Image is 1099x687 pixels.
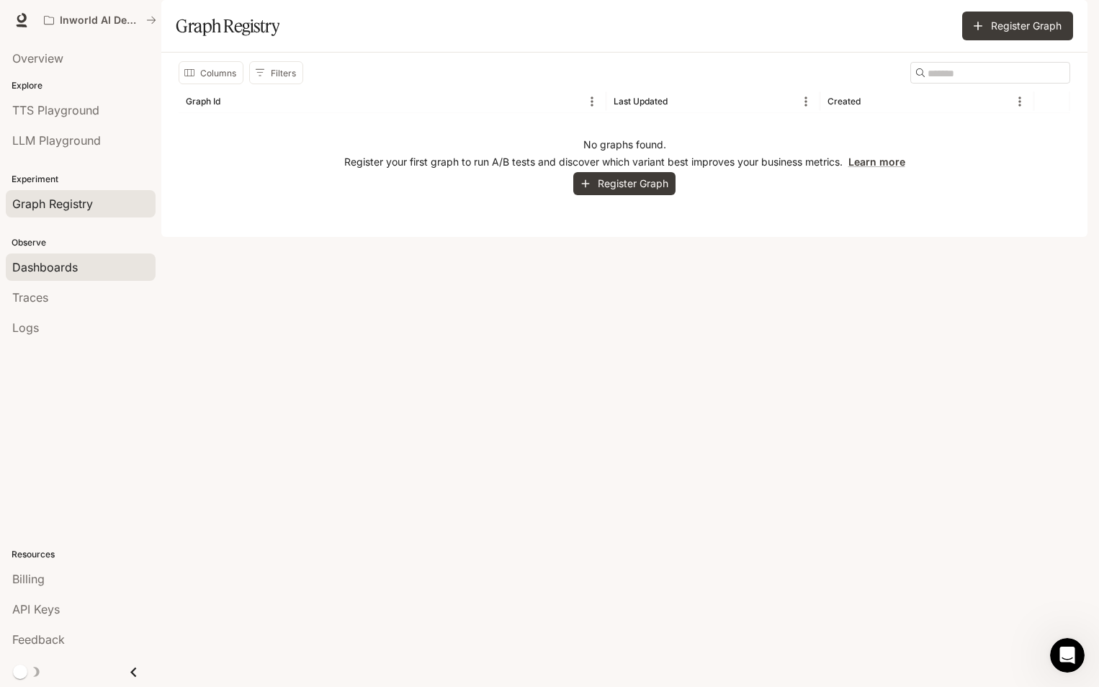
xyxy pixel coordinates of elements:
button: Register Graph [573,172,676,196]
iframe: Intercom live chat [1050,638,1085,673]
button: Select columns [179,61,243,84]
button: Menu [795,91,817,112]
button: Register Graph [962,12,1073,40]
button: Sort [669,91,691,112]
div: Last Updated [614,96,668,107]
p: No graphs found. [583,138,666,152]
p: Register your first graph to run A/B tests and discover which variant best improves your business... [344,155,905,169]
a: Learn more [848,156,905,168]
button: Sort [222,91,243,112]
button: Show filters [249,61,303,84]
button: All workspaces [37,6,163,35]
p: Inworld AI Demos [60,14,140,27]
button: Menu [581,91,603,112]
button: Sort [862,91,884,112]
div: Graph Id [186,96,220,107]
h1: Graph Registry [176,12,279,40]
div: Search [910,62,1070,84]
button: Menu [1009,91,1031,112]
div: Created [827,96,861,107]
